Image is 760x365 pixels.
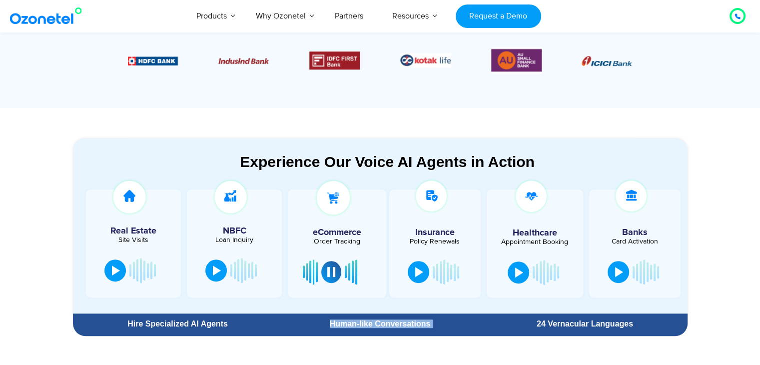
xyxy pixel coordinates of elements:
[218,54,269,66] div: 3 / 6
[91,236,176,243] div: Site Visits
[218,58,269,64] img: Picture10.png
[293,228,381,237] h5: eCommerce
[282,320,477,328] div: Human-like Conversations
[78,320,278,328] div: Hire Specialized AI Agents
[127,56,178,65] img: Picture9.png
[400,53,451,67] div: 5 / 6
[494,238,576,245] div: Appointment Booking
[91,226,176,235] h5: Real Estate
[582,54,633,66] div: 1 / 6
[394,238,476,245] div: Policy Renewals
[309,51,360,69] img: Picture12.png
[594,238,676,245] div: Card Activation
[582,56,633,66] img: Picture8.png
[83,153,692,170] div: Experience Our Voice AI Agents in Action
[293,238,381,245] div: Order Tracking
[456,4,541,28] a: Request a Demo
[594,228,676,237] h5: Banks
[192,226,277,235] h5: NBFC
[192,236,277,243] div: Loan Inquiry
[400,53,451,67] img: Picture26.jpg
[394,228,476,237] h5: Insurance
[128,47,633,73] div: Image Carousel
[127,54,178,66] div: 2 / 6
[494,228,576,237] h5: Healthcare
[491,47,542,73] img: Picture13.png
[487,320,682,328] div: 24 Vernacular Languages
[491,47,542,73] div: 6 / 6
[309,51,360,69] div: 4 / 6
